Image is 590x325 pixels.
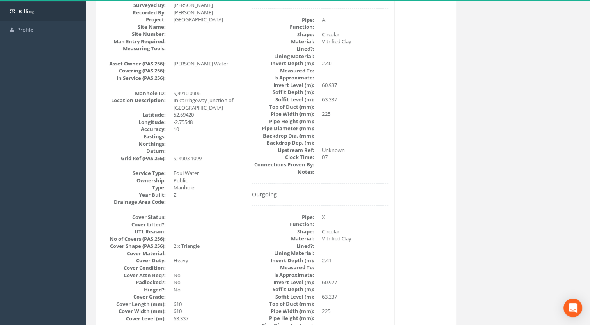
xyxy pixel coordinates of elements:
dt: Function: [252,23,314,31]
dt: UTL Reason: [103,228,166,235]
dt: Recorded By: [103,9,166,16]
dt: Measured To: [252,264,314,271]
dt: Invert Level (m): [252,81,314,89]
dd: 07 [322,154,388,161]
dt: Upstream Ref: [252,147,314,154]
dt: Site Number: [103,30,166,38]
dt: Year Built: [103,191,166,199]
dt: Asset Owner (PAS 256): [103,60,166,67]
dt: Pipe Width (mm): [252,307,314,315]
dd: 2.40 [322,60,388,67]
dd: Public [174,177,240,184]
dt: Soffit Depth (m): [252,88,314,96]
dt: Material: [252,38,314,45]
dt: Connections Proven By: [252,161,314,168]
dt: Soffit Level (m): [252,96,314,103]
dt: Accuracy: [103,125,166,133]
dd: 610 [174,307,240,315]
dt: Pipe Height (mm): [252,118,314,125]
dd: 63.337 [322,293,388,300]
dd: Vitrified Clay [322,38,388,45]
dt: Function: [252,221,314,228]
dt: Pipe: [252,214,314,221]
dt: Project: [103,16,166,23]
dt: Pipe: [252,16,314,24]
dt: Cover Shape (PAS 256): [103,242,166,250]
dt: Invert Depth (m): [252,257,314,264]
dd: Z [174,191,240,199]
dt: In Service (PAS 256): [103,74,166,82]
dt: Soffit Level (m): [252,293,314,300]
dt: Datum: [103,147,166,155]
dt: Manhole ID: [103,90,166,97]
dt: Cover Level (m): [103,315,166,322]
dd: No [174,286,240,293]
dt: Cover Material: [103,250,166,257]
dt: Shape: [252,31,314,38]
dt: Eastings: [103,133,166,140]
dt: Lined?: [252,45,314,53]
dt: Soffit Depth (m): [252,286,314,293]
span: Profile [17,26,33,33]
dt: Cover Attn Req?: [103,272,166,279]
dt: No of Covers (PAS 256): [103,235,166,243]
dd: 225 [322,110,388,118]
dd: Unknown [322,147,388,154]
dd: SJ 4903 1099 [174,155,240,162]
dt: Invert Level (m): [252,279,314,286]
dd: SJ4910 0906 [174,90,240,97]
dt: Clock Time: [252,154,314,161]
dt: Lined?: [252,242,314,250]
dt: Pipe Height (mm): [252,314,314,322]
dt: Invert Depth (m): [252,60,314,67]
dt: Hinged?: [103,286,166,293]
dt: Measuring Tools: [103,45,166,52]
dd: Foul Water [174,170,240,177]
dt: Grid Ref (PAS 256): [103,155,166,162]
dd: Manhole [174,184,240,191]
dd: 63.337 [174,315,240,322]
div: Open Intercom Messenger [563,299,582,317]
dt: Cover Condition: [103,264,166,272]
dt: Padlocked?: [103,279,166,286]
dd: [PERSON_NAME] [174,9,240,16]
dd: No [174,279,240,286]
dd: No [174,272,240,279]
dt: Measured To: [252,67,314,74]
dd: 610 [174,300,240,308]
dt: Pipe Width (mm): [252,110,314,118]
dt: Man Entry Required: [103,38,166,45]
dt: Lining Material: [252,53,314,60]
dd: 52.69420 [174,111,240,118]
span: Billing [19,8,34,15]
dt: Ownership: [103,177,166,184]
dt: Cover Lifted?: [103,221,166,228]
dd: [PERSON_NAME] [174,2,240,9]
dt: Cover Length (mm): [103,300,166,308]
dd: A [322,16,388,24]
dt: Cover Width (mm): [103,307,166,315]
dt: Material: [252,235,314,242]
dt: Shape: [252,228,314,235]
dd: [PERSON_NAME] Water [174,60,240,67]
dd: 2 x Triangle [174,242,240,250]
dd: In carriageway junction of [GEOGRAPHIC_DATA] [174,97,240,111]
dd: 63.337 [322,96,388,103]
dt: Top of Duct (mm): [252,103,314,111]
dt: Cover Grade: [103,293,166,300]
dt: Drainage Area Code: [103,198,166,206]
dt: Longitude: [103,118,166,126]
dt: Cover Status: [103,214,166,221]
dt: Top of Duct (mm): [252,300,314,307]
dt: Surveyed By: [103,2,166,9]
dd: [GEOGRAPHIC_DATA] [174,16,240,23]
dt: Northings: [103,140,166,148]
dt: Pipe Diameter (mm): [252,125,314,132]
dt: Covering (PAS 256): [103,67,166,74]
dd: 10 [174,125,240,133]
dd: 60.937 [322,81,388,89]
dt: Location Description: [103,97,166,104]
h4: Outgoing [252,191,388,197]
dt: Lining Material: [252,249,314,257]
dt: Is Approximate: [252,74,314,81]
